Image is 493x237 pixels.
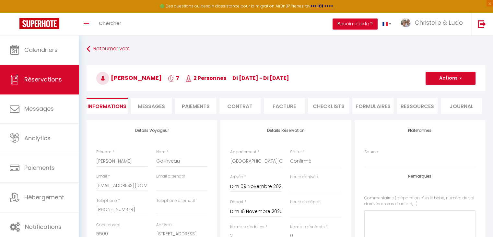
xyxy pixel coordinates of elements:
[24,134,51,142] span: Analytics
[156,173,185,180] label: Email alternatif
[24,193,64,201] span: Hébergement
[96,74,162,82] span: [PERSON_NAME]
[264,98,305,114] li: Facture
[87,98,128,114] li: Informations
[426,72,475,85] button: Actions
[24,46,58,54] span: Calendriers
[230,199,243,205] label: Départ
[364,149,378,155] label: Source
[138,103,165,110] span: Messages
[25,223,62,231] span: Notifications
[96,173,107,180] label: Email
[96,198,117,204] label: Téléphone
[290,224,325,230] label: Nombre d'enfants
[333,19,378,30] button: Besoin d'aide ?
[230,149,256,155] label: Appartement
[94,13,126,35] a: Chercher
[290,174,318,180] label: Heure d'arrivée
[308,98,349,114] li: CHECKLISTS
[230,224,264,230] label: Nombre d'adultes
[19,18,59,29] img: Super Booking
[24,75,62,83] span: Réservations
[156,198,195,204] label: Téléphone alternatif
[441,98,482,114] li: Journal
[219,98,261,114] li: Contrat
[232,74,289,82] span: di [DATE] - di [DATE]
[96,149,112,155] label: Prénom
[311,3,333,9] a: >>> ICI <<<<
[96,128,207,133] h4: Détails Voyageur
[24,105,54,113] span: Messages
[230,174,243,180] label: Arrivée
[168,74,179,82] span: 7
[364,174,475,179] h4: Remarques
[364,195,475,207] label: Commentaires (préparation d'un lit bébé, numéro de vol d'arrivée en cas de retard, ...)
[87,43,485,55] a: Retourner vers
[230,128,341,133] h4: Détails Réservation
[352,98,393,114] li: FORMULAIRES
[415,19,463,27] span: Christelle & Ludo
[397,98,438,114] li: Ressources
[401,19,411,27] img: ...
[24,164,55,172] span: Paiements
[99,20,121,27] span: Chercher
[175,98,216,114] li: Paiements
[96,222,120,228] label: Code postal
[478,20,486,28] img: logout
[185,74,226,82] span: 2 Personnes
[156,222,172,228] label: Adresse
[364,128,475,133] h4: Plateformes
[396,13,471,35] a: ... Christelle & Ludo
[290,149,302,155] label: Statut
[156,149,166,155] label: Nom
[290,199,321,205] label: Heure de départ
